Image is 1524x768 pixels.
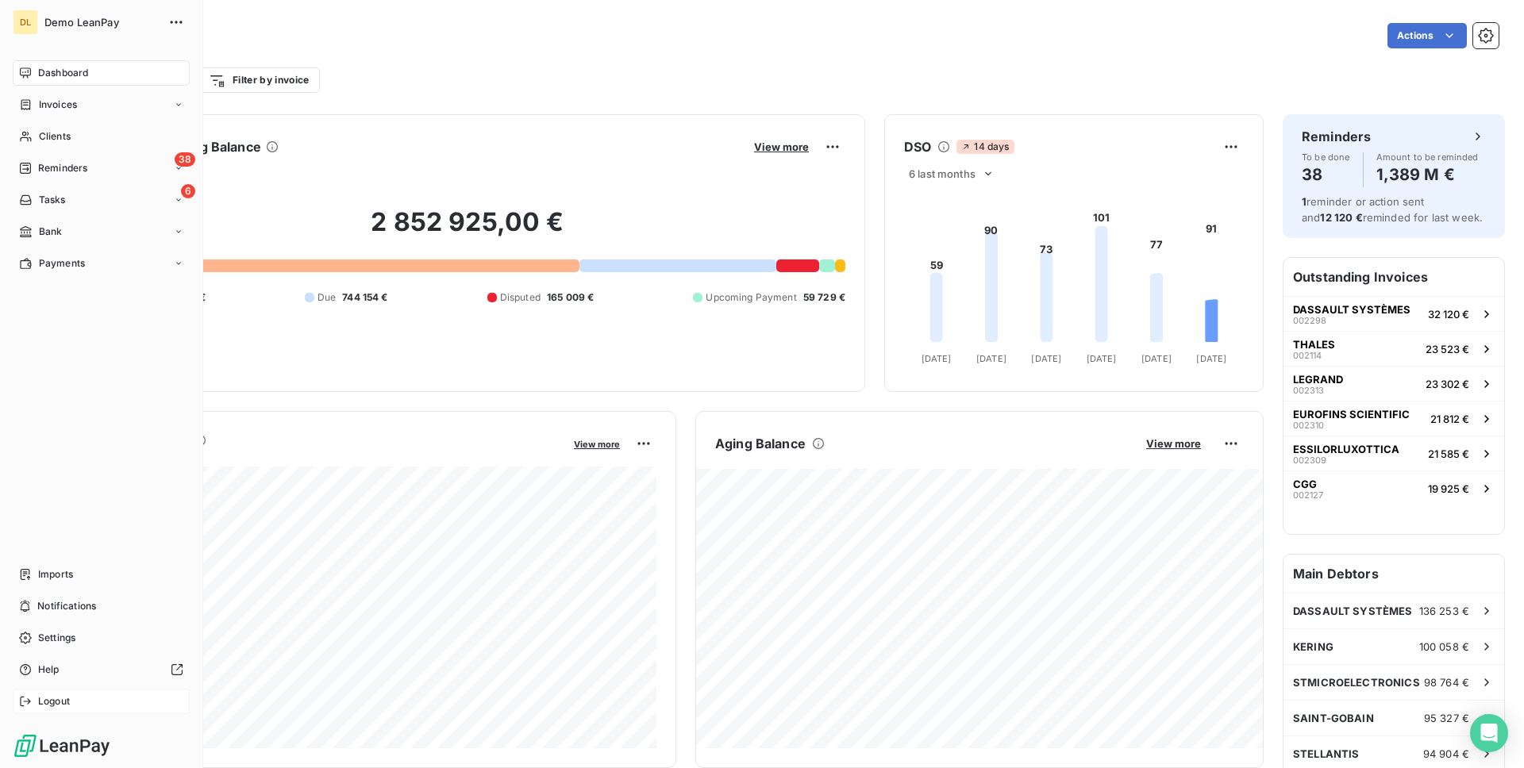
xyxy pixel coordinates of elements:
[1283,331,1504,366] button: THALES00211423 523 €
[1293,490,1323,500] span: 002127
[1423,747,1469,760] span: 94 904 €
[13,10,38,35] div: DL
[574,439,620,450] span: View more
[342,290,387,305] span: 744 154 €
[1426,378,1469,390] span: 23 302 €
[1376,152,1479,162] span: Amount to be reminded
[13,657,190,682] a: Help
[1283,436,1504,470] button: ESSILORLUXOTTICA00230921 585 €
[37,599,96,613] span: Notifications
[1293,747,1360,760] span: STELLANTIS
[317,290,336,305] span: Due
[547,290,594,305] span: 165 009 €
[1424,676,1469,689] span: 98 764 €
[38,66,88,80] span: Dashboard
[1419,640,1469,653] span: 100 058 €
[1293,605,1413,617] span: DASSAULT SYSTÈMES
[1430,413,1469,425] span: 21 812 €
[500,290,541,305] span: Disputed
[749,140,814,154] button: View more
[1302,127,1371,146] h6: Reminders
[956,140,1014,154] span: 14 days
[44,16,159,29] span: Demo LeanPay
[754,140,809,153] span: View more
[1293,408,1410,420] span: EUROFINS SCIENTIFIC
[1387,23,1467,48] button: Actions
[1293,316,1326,325] span: 002298
[1141,353,1172,364] tspan: [DATE]
[1293,443,1399,455] span: ESSILORLUXOTTICA
[1283,366,1504,401] button: LEGRAND00231323 302 €
[90,206,845,254] h2: 2 852 925,00 €
[569,436,625,451] button: View more
[1283,296,1504,331] button: DASSAULT SYSTÈMES00229832 120 €
[1424,712,1469,724] span: 95 327 €
[1293,303,1410,316] span: DASSAULT SYSTÈMES
[1141,436,1206,451] button: View more
[39,225,63,239] span: Bank
[1428,482,1469,495] span: 19 925 €
[175,152,195,167] span: 38
[38,567,73,582] span: Imports
[38,161,87,175] span: Reminders
[1293,640,1333,653] span: KERING
[198,67,319,93] button: Filter by invoice
[90,450,563,467] span: Monthly Revenue
[1470,714,1508,752] div: Open Intercom Messenger
[1376,162,1479,187] h4: 1,389 M €
[1293,386,1324,395] span: 002313
[1293,338,1335,351] span: THALES
[1283,401,1504,436] button: EUROFINS SCIENTIFIC00231021 812 €
[39,129,71,144] span: Clients
[706,290,796,305] span: Upcoming Payment
[1426,343,1469,355] span: 23 523 €
[1087,353,1117,364] tspan: [DATE]
[1293,455,1326,465] span: 002309
[1031,353,1061,364] tspan: [DATE]
[1302,162,1350,187] h4: 38
[909,167,976,180] span: 6 last months
[38,631,75,645] span: Settings
[1302,195,1483,224] span: reminder or action sent and reminded for last week.
[39,193,66,207] span: Tasks
[1293,420,1324,430] span: 002310
[1293,676,1420,689] span: STMICROELECTRONICS
[715,434,806,453] h6: Aging Balance
[38,694,70,708] span: Logout
[1283,470,1504,505] button: CGG00212719 925 €
[1302,152,1350,162] span: To be done
[1428,447,1469,460] span: 21 585 €
[39,98,77,112] span: Invoices
[1428,308,1469,321] span: 32 120 €
[904,137,931,156] h6: DSO
[922,353,952,364] tspan: [DATE]
[803,290,845,305] span: 59 729 €
[1146,437,1201,450] span: View more
[13,733,111,758] img: Logo LeanPay
[976,353,1006,364] tspan: [DATE]
[181,184,195,198] span: 6
[1293,712,1374,724] span: SAINT-GOBAIN
[1293,351,1322,360] span: 002114
[1293,478,1317,490] span: CGG
[39,256,85,271] span: Payments
[1293,373,1343,386] span: LEGRAND
[1320,211,1362,224] span: 12 120 €
[1283,555,1504,593] h6: Main Debtors
[38,662,60,677] span: Help
[1196,353,1226,364] tspan: [DATE]
[1283,258,1504,296] h6: Outstanding Invoices
[1419,605,1469,617] span: 136 253 €
[1302,195,1307,208] span: 1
